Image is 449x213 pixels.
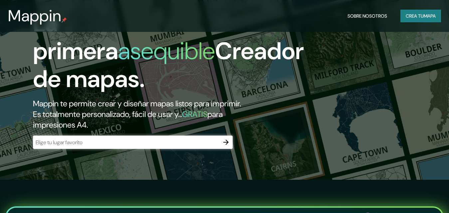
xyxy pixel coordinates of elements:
[347,13,387,19] font: Sobre nosotros
[33,109,223,130] font: para impresiones A4.
[33,36,304,94] font: Creador de mapas.
[406,13,424,19] font: Crea tu
[62,17,67,23] img: pin de mapeo
[33,139,219,146] input: Elige tu lugar favorito
[33,109,182,119] font: Es totalmente personalizado, fácil de usar y...
[182,109,207,119] font: GRATIS
[345,10,390,22] button: Sobre nosotros
[8,5,62,26] font: Mappin
[33,8,118,66] font: La primera
[424,13,436,19] font: mapa
[33,98,241,109] font: Mappin te permite crear y diseñar mapas listos para imprimir.
[118,36,215,66] font: asequible
[400,10,441,22] button: Crea tumapa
